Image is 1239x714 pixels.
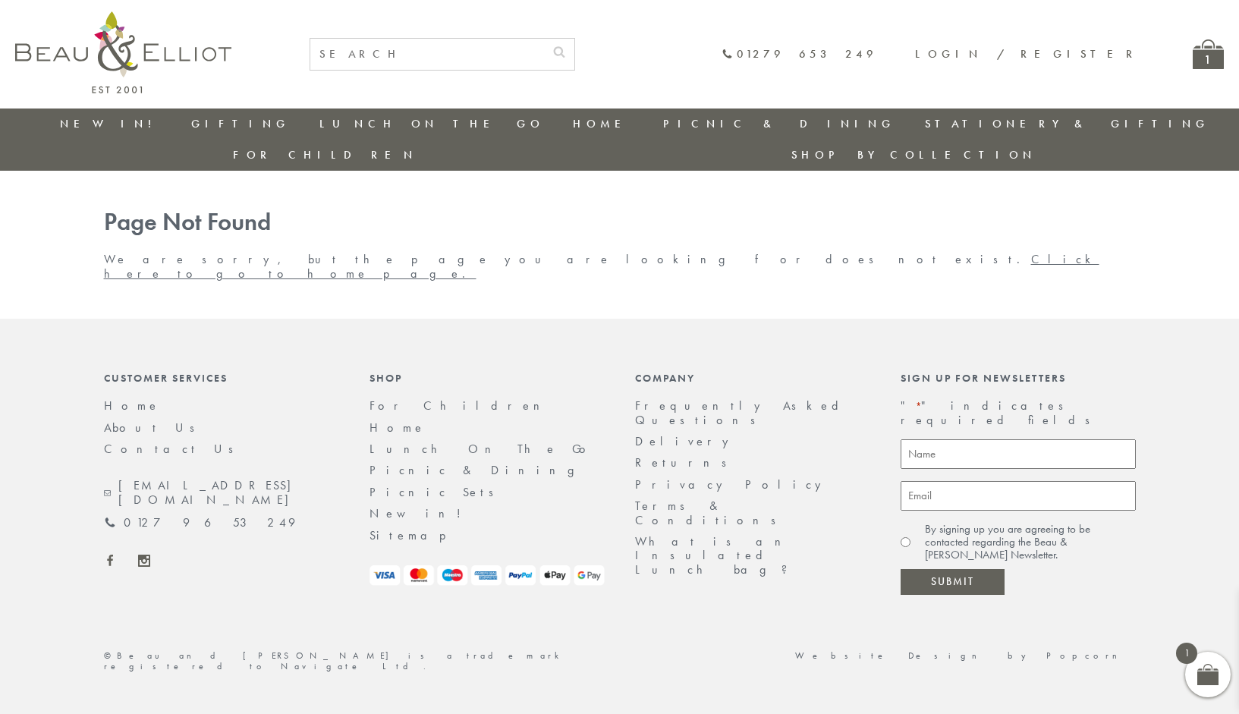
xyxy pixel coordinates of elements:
a: Stationery & Gifting [925,116,1209,131]
a: Click here to go to home page. [104,251,1099,281]
a: For Children [369,398,552,414]
a: 01279 653 249 [722,48,877,61]
a: Home [104,398,160,414]
input: Email [901,481,1136,511]
p: " " indicates required fields [901,399,1136,427]
label: By signing up you are agreeing to be contacted regarding the Beau & [PERSON_NAME] Newsletter. [925,523,1136,562]
a: 1 [1193,39,1224,69]
a: [EMAIL_ADDRESS][DOMAIN_NAME] [104,479,339,507]
a: 01279 653 249 [104,516,295,530]
a: Terms & Conditions [635,498,786,527]
div: We are sorry, but the page you are looking for does not exist. [89,209,1151,281]
a: Login / Register [915,46,1140,61]
div: ©Beau and [PERSON_NAME] is a trademark registered to Navigate Ltd. [89,651,620,672]
a: Home [369,420,426,436]
div: Sign up for newsletters [901,372,1136,384]
img: payment-logos.png [369,565,605,586]
a: New in! [60,116,162,131]
a: Contact Us [104,441,244,457]
a: Picnic & Dining [663,116,895,131]
span: 1 [1176,643,1197,664]
input: SEARCH [310,39,544,70]
a: Lunch On The Go [319,116,544,131]
a: Shop by collection [791,147,1036,162]
a: Sitemap [369,527,467,543]
div: Company [635,372,870,384]
img: logo [15,11,231,93]
a: New in! [369,505,472,521]
a: What is an Insulated Lunch bag? [635,533,800,577]
a: For Children [233,147,417,162]
div: Shop [369,372,605,384]
a: About Us [104,420,205,436]
a: Returns [635,455,737,470]
input: Submit [901,569,1005,595]
h1: Page Not Found [104,209,1136,237]
div: Customer Services [104,372,339,384]
a: Gifting [191,116,290,131]
a: Lunch On The Go [369,441,595,457]
a: Delivery [635,433,737,449]
a: Frequently Asked Questions [635,398,848,427]
input: Name [901,439,1136,469]
a: Privacy Policy [635,477,829,492]
a: Website Design by Popcorn [795,650,1136,662]
a: Picnic & Dining [369,462,590,478]
a: Picnic Sets [369,484,504,500]
a: Home [573,116,634,131]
